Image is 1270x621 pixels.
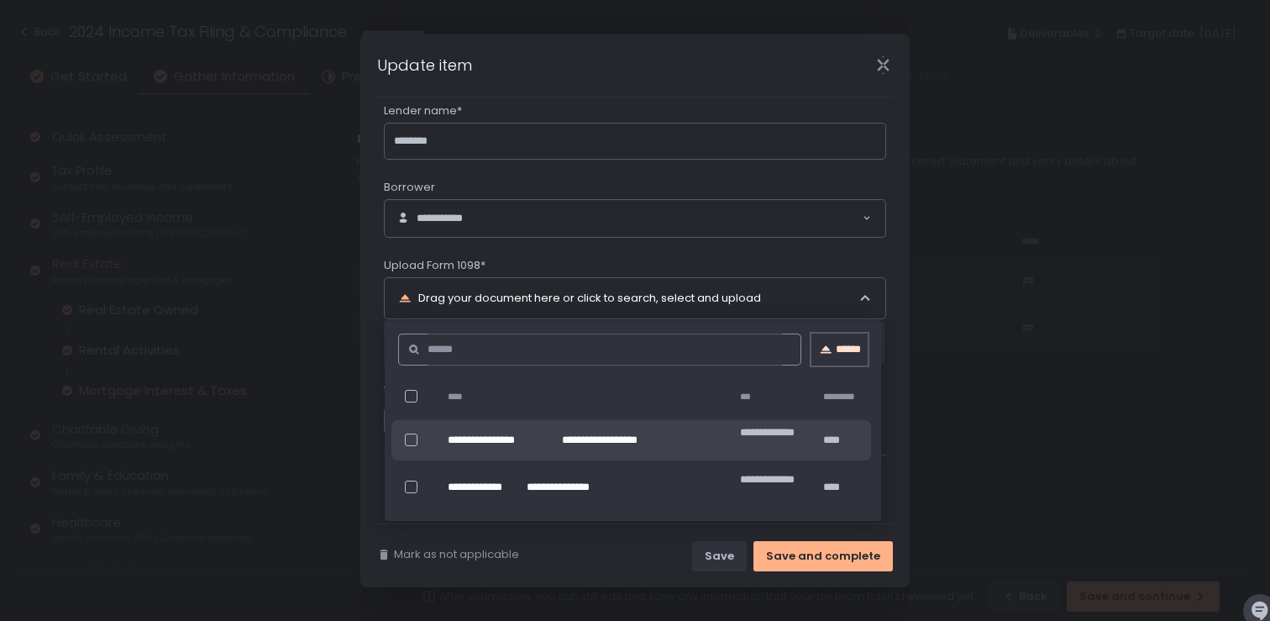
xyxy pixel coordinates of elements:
button: Save and complete [753,541,893,571]
div: Save [705,549,734,564]
h1: Update item [377,54,472,76]
div: Search for option [385,200,885,237]
span: Borrower [384,180,435,195]
button: Mark as not applicable [377,547,519,562]
span: Lender name* [384,103,462,118]
button: Save [692,541,747,571]
input: Search for option [481,210,861,227]
span: Upload Form 1098* [384,258,485,273]
span: Mark as not applicable [394,547,519,562]
span: Was this loan refinanced during the year?* [384,383,617,398]
div: Close [856,55,910,75]
button: Yes [384,408,459,434]
div: Save and complete [766,549,880,564]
